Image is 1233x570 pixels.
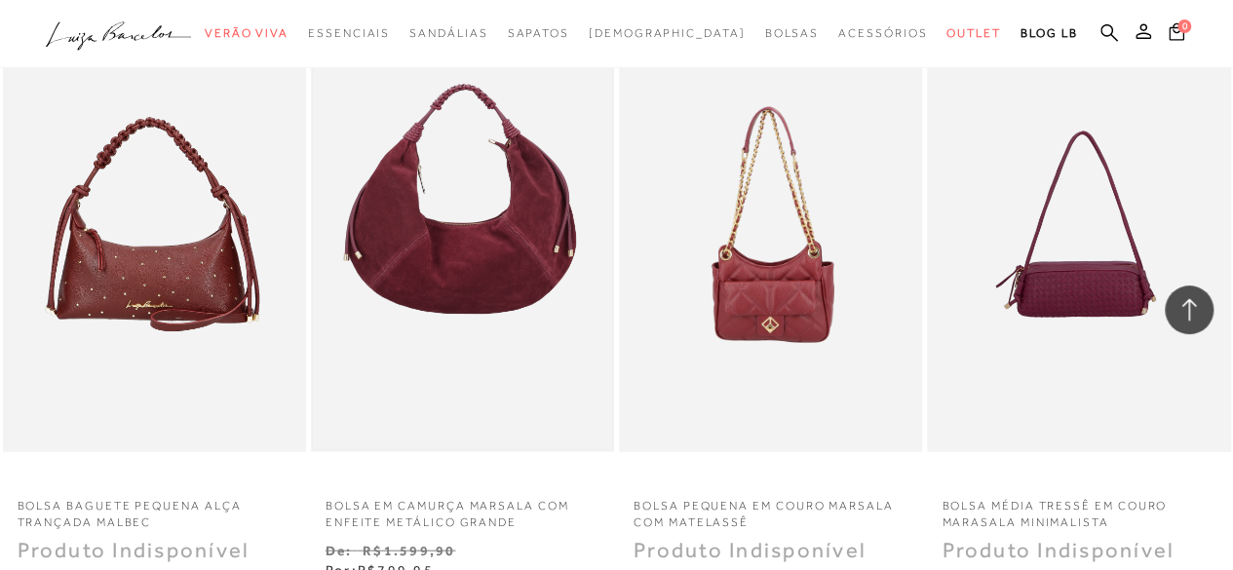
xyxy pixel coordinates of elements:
a: categoryNavScreenReaderText [409,16,487,52]
a: BLOG LB [1021,16,1077,52]
a: noSubCategoriesText [589,16,746,52]
span: Sapatos [507,26,568,40]
a: categoryNavScreenReaderText [205,16,289,52]
a: BOLSA MÉDIA TRESSÊ EM COURO MARASALA MINIMALISTA [927,486,1230,531]
a: BOLSA BAGUETE PEQUENA ALÇA TRANÇADA MALBEC [3,486,306,531]
a: BOLSA EM CAMURÇA MARSALA COM ENFEITE METÁLICO GRANDE [311,486,614,531]
a: BOLSA PEQUENA EM COURO MARSALA COM MATELASSÊ [619,486,922,531]
span: [DEMOGRAPHIC_DATA] [589,26,746,40]
span: Produto Indisponível [942,538,1175,562]
a: categoryNavScreenReaderText [507,16,568,52]
span: Produto Indisponível [634,538,867,562]
span: BLOG LB [1021,26,1077,40]
span: Essenciais [308,26,390,40]
a: categoryNavScreenReaderText [764,16,819,52]
small: De: [326,543,353,558]
span: Produto Indisponível [18,538,250,562]
button: 0 [1163,21,1190,48]
span: Sandálias [409,26,487,40]
span: Outlet [946,26,1001,40]
small: R$1.599,90 [363,543,455,558]
span: Verão Viva [205,26,289,40]
a: categoryNavScreenReaderText [838,16,927,52]
span: 0 [1177,19,1191,33]
a: categoryNavScreenReaderText [946,16,1001,52]
a: categoryNavScreenReaderText [308,16,390,52]
span: Acessórios [838,26,927,40]
span: Bolsas [764,26,819,40]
